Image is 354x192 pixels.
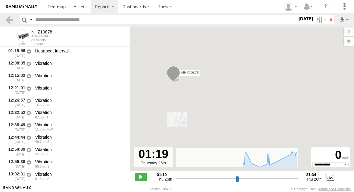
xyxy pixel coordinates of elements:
[135,173,147,181] label: Play/Stop
[3,186,31,192] a: Visit our Website
[35,172,124,177] div: Vibration
[31,30,52,34] div: NHZ10878 - View Asset History
[297,15,314,22] label: [DATE]
[35,103,46,107] span: 16.8
[306,172,321,177] strong: 21:34
[5,146,26,157] div: 12:50:39 [DATE]
[339,15,349,24] label: Export results as...
[35,165,46,168] span: 55.3
[157,172,172,177] strong: 01:19
[306,177,321,181] span: Thu 26th Dec 2024
[47,103,50,107] span: Heading: 356
[319,187,351,191] a: Terms and Conditions
[5,15,14,24] a: Back to previous Page
[291,187,351,191] div: © Copyright 2025 -
[5,158,26,169] div: 12:56:36 [DATE]
[28,15,33,24] label: Search Query
[282,2,299,11] div: Zulema McIntosch
[34,43,130,46] div: Event
[5,72,26,83] div: 12:15:02 [DATE]
[5,109,26,120] div: 12:32:52 [DATE]
[5,97,26,108] div: 12:26:57 [DATE]
[181,71,199,75] span: NHZ10878
[35,115,45,119] span: 8.1
[35,61,124,66] div: Vibration
[31,38,52,42] div: All Assets
[5,43,26,46] div: Time
[314,15,327,24] label: Search Filter Options
[47,127,53,131] span: Heading: 302
[150,187,172,191] div: Version: 306.00
[312,148,349,162] div: 0
[5,134,26,145] div: 12:44:44 [DATE]
[35,159,124,165] div: Vibration
[157,177,172,181] span: Thu 26th Dec 2024
[35,177,46,181] span: 51.6
[35,152,46,156] span: 55.3
[35,122,124,127] div: Vibration
[47,140,49,143] span: Heading: 190
[321,2,330,11] i: ?
[5,47,26,58] div: 01:19:56 [DATE]
[5,171,26,182] div: 13:02:31 [DATE]
[45,115,48,119] span: Heading: 3
[35,73,124,78] div: Vibration
[5,60,26,71] div: 12:08:35 [DATE]
[35,98,124,103] div: Vibration
[47,152,49,156] span: Heading: 181
[5,121,26,132] div: 12:38:49 [DATE]
[5,84,26,96] div: 12:21:01 [DATE]
[35,140,46,143] span: 49.7
[35,110,124,115] div: Vibration
[47,177,49,181] span: Heading: 173
[35,127,46,131] span: 11.8
[35,85,124,91] div: Vibration
[6,5,37,9] img: rand-logo.svg
[31,34,52,38] div: ActiveTRAC
[47,165,49,168] span: Heading: 180
[35,48,124,54] div: Heartbeat Interval
[35,134,124,140] div: Vibration
[35,147,124,152] div: Vibration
